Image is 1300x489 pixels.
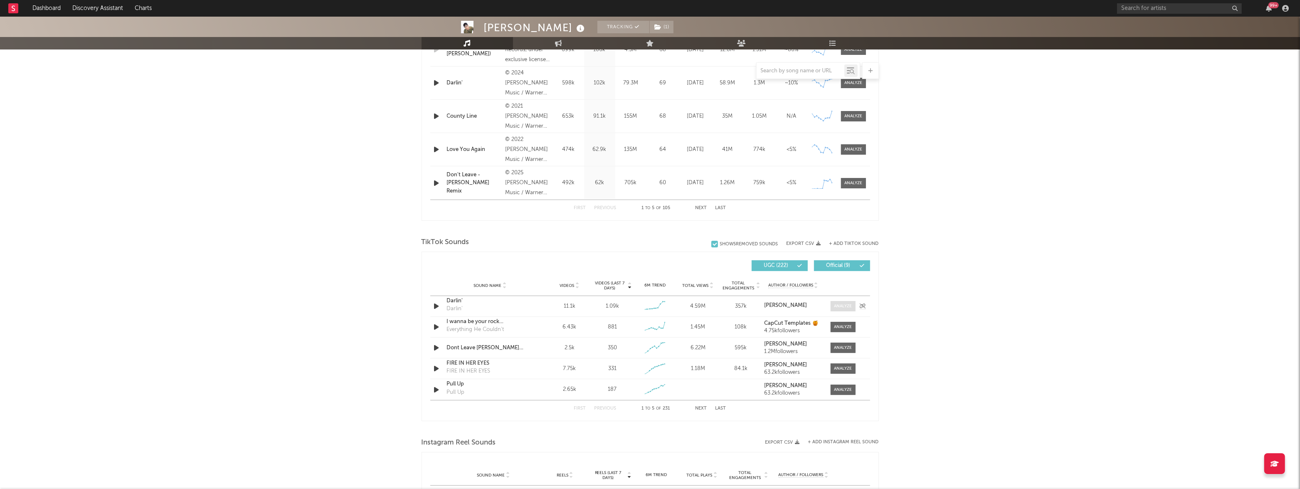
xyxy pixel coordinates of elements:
a: [PERSON_NAME] [764,341,822,347]
div: © 2024 [PERSON_NAME] Music / Warner Music Nashville LLC [505,68,550,98]
div: 6M Trend [636,282,674,289]
span: Total Engagements [727,470,763,480]
button: Last [715,406,726,411]
div: 653k [555,112,582,121]
div: 598k [555,79,582,87]
div: 1.09k [606,302,619,311]
div: © 2025 Big Loud Records, under exclusive license to Mercury Records, a division of UMG Recordings... [505,35,550,65]
div: 595k [721,344,760,352]
a: All My Exes (feat. [PERSON_NAME]) [447,42,501,58]
div: © 2022 [PERSON_NAME] Music / Warner Music Nashville LLC [505,135,550,165]
div: 69 [649,79,678,87]
button: + Add TikTok Sound [821,242,879,246]
div: [DATE] [682,46,710,54]
div: + Add Instagram Reel Sound [800,440,879,445]
a: Dont Leave [PERSON_NAME] REMIX [447,344,534,352]
a: I wanna be your rock [PERSON_NAME] [447,318,534,326]
div: Show 5 Removed Sounds [720,242,778,247]
strong: CapCut Templates 🍯 [764,321,819,326]
div: 4.5M [617,46,644,54]
span: Total Engagements [721,281,755,291]
div: 474k [555,146,582,154]
div: 58.9M [714,79,742,87]
div: 68 [649,112,678,121]
div: N/A [778,112,806,121]
button: Last [715,206,726,210]
div: <5% [778,146,806,154]
span: Reels (last 7 days) [590,470,627,480]
div: 1 5 231 [633,404,679,414]
div: 705k [617,179,644,187]
span: Sound Name [477,473,505,478]
div: [PERSON_NAME] [484,21,587,35]
div: 108k [721,323,760,331]
a: Darlin' [447,297,534,305]
button: Official(9) [814,260,870,271]
span: Reels [557,473,568,478]
div: 102k [586,79,613,87]
button: Export CSV [787,241,821,246]
input: Search by song name or URL [757,68,844,74]
div: 1.45M [678,323,717,331]
div: 492k [555,179,582,187]
strong: [PERSON_NAME] [764,303,807,308]
div: <5% [778,179,806,187]
span: Videos [560,283,575,288]
div: 62k [586,179,613,187]
div: 63.2k followers [764,390,822,396]
a: County Line [447,112,501,121]
span: Videos (last 7 days) [593,281,627,291]
div: 2.5k [550,344,589,352]
span: of [656,407,661,410]
span: TikTok Sounds [422,237,469,247]
div: 1.18M [678,365,717,373]
a: FIRE IN HER EYES [447,359,534,368]
div: 11.1k [550,302,589,311]
div: 79.3M [617,79,644,87]
div: 1.31M [746,46,774,54]
a: [PERSON_NAME] [764,383,822,389]
button: Previous [594,406,617,411]
button: (1) [650,21,673,33]
button: Previous [594,206,617,210]
span: Instagram Reel Sounds [422,438,496,448]
div: 774k [746,146,774,154]
div: Love You Again [447,146,501,154]
div: 759k [746,179,774,187]
div: 99 + [1268,2,1279,8]
div: 91.1k [586,112,613,121]
a: [PERSON_NAME] [764,362,822,368]
input: Search for artists [1117,3,1242,14]
button: UGC(222) [752,260,808,271]
button: Next [696,206,707,210]
span: Total Views [682,283,708,288]
a: [PERSON_NAME] [764,303,822,309]
a: Darlin' [447,79,501,87]
div: 155M [617,112,644,121]
div: 60 [649,179,678,187]
a: Pull Up [447,380,534,388]
div: 1.05M [746,112,774,121]
span: Author / Followers [768,283,813,288]
div: 4.59M [678,302,717,311]
div: ~ 80 % [778,46,806,54]
div: 41M [714,146,742,154]
span: to [645,206,650,210]
div: Don't Leave - [PERSON_NAME] Remix [447,171,501,195]
div: Pull Up [447,388,465,397]
div: 12.8M [714,46,742,54]
span: to [646,407,651,410]
div: 1 5 105 [633,203,679,213]
div: Everything He Couldn't [447,326,504,334]
button: Tracking [597,21,649,33]
div: Darlin' [447,305,463,313]
div: 6M Trend [636,472,677,478]
div: 6.43k [550,323,589,331]
div: 1.2M followers [764,349,822,355]
div: 106k [586,46,613,54]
